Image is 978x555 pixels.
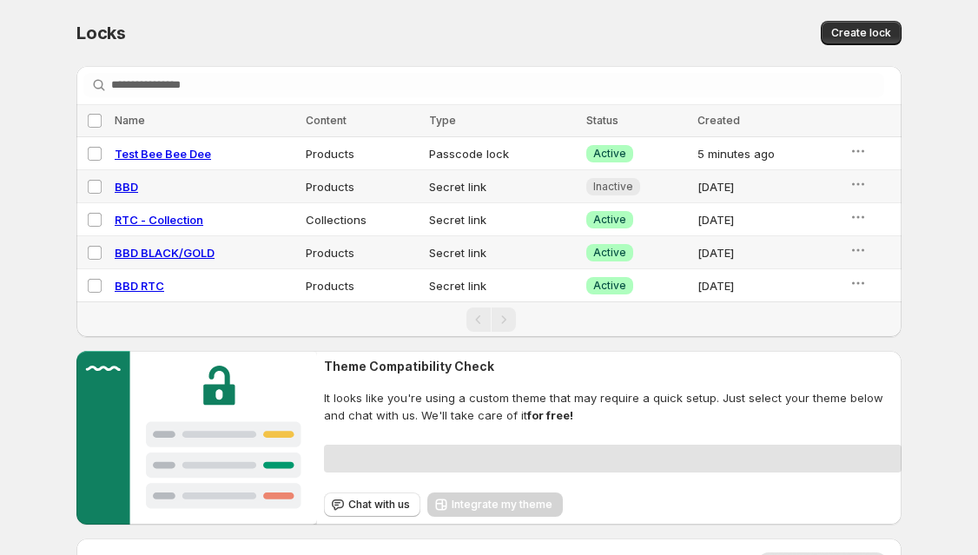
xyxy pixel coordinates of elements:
[692,269,844,302] td: [DATE]
[301,269,424,302] td: Products
[424,137,580,170] td: Passcode lock
[424,170,580,203] td: Secret link
[348,498,410,512] span: Chat with us
[697,114,740,127] span: Created
[306,114,347,127] span: Content
[115,213,203,227] a: RTC - Collection
[593,213,626,227] span: Active
[115,114,145,127] span: Name
[301,137,424,170] td: Products
[76,23,126,43] span: Locks
[115,279,164,293] a: BBD RTC
[831,26,891,40] span: Create lock
[301,236,424,269] td: Products
[424,203,580,236] td: Secret link
[424,269,580,302] td: Secret link
[593,147,626,161] span: Active
[301,170,424,203] td: Products
[692,203,844,236] td: [DATE]
[115,246,215,260] a: BBD BLACK/GOLD
[115,147,211,161] a: Test Bee Bee Dee
[324,358,902,375] h2: Theme Compatibility Check
[593,180,633,194] span: Inactive
[527,408,573,422] strong: for free!
[692,236,844,269] td: [DATE]
[324,492,420,517] button: Chat with us
[429,114,456,127] span: Type
[301,203,424,236] td: Collections
[821,21,902,45] button: Create lock
[593,246,626,260] span: Active
[115,180,138,194] a: BBD
[692,137,844,170] td: 5 minutes ago
[692,170,844,203] td: [DATE]
[586,114,618,127] span: Status
[76,301,902,337] nav: Pagination
[324,389,902,424] span: It looks like you're using a custom theme that may require a quick setup. Just select your theme ...
[424,236,580,269] td: Secret link
[76,351,317,525] img: Customer support
[593,279,626,293] span: Active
